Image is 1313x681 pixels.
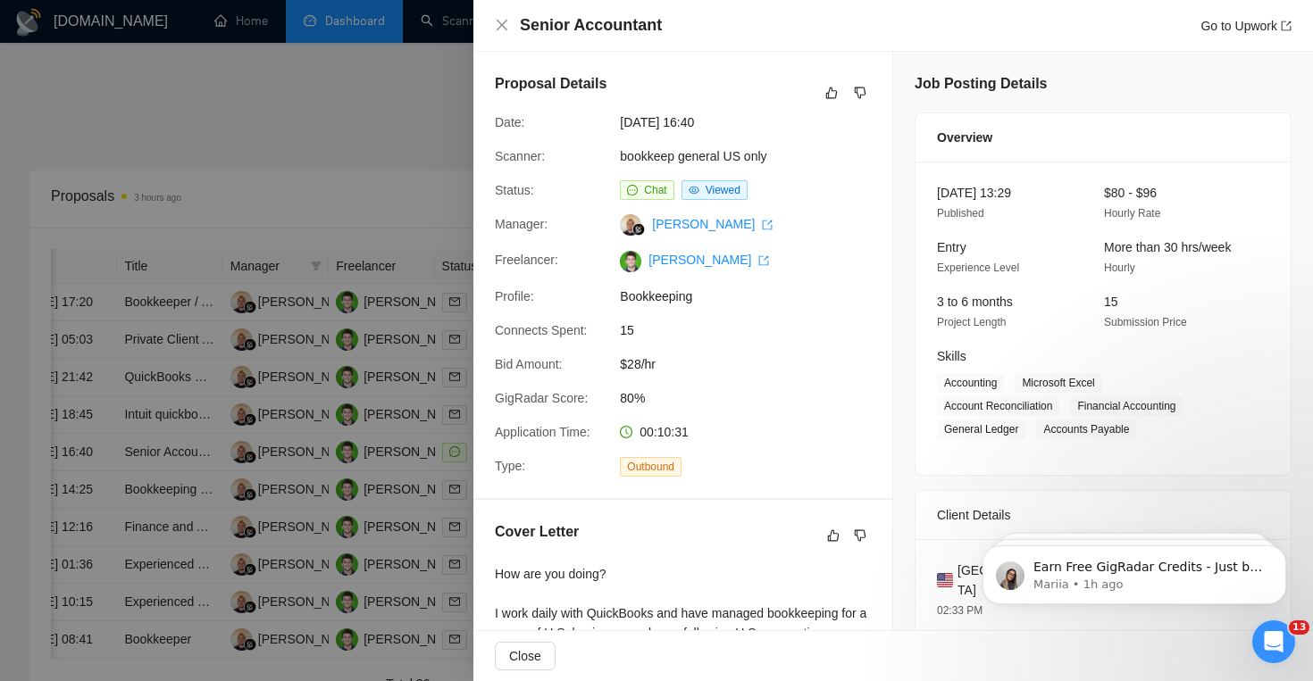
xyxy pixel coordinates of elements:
span: Date: [495,115,524,129]
span: Experience Level [937,262,1019,274]
iframe: Intercom live chat [1252,620,1295,663]
img: c1H5YQFU-rvIfhl0oAS_c0wvSgr_Ysljhx2rdJL7qIOmGyOvnoWaTSannYMbtyOM1p [620,251,641,272]
h5: Cover Letter [495,521,579,543]
span: 00:10:31 [640,425,689,439]
span: Overview [937,128,992,147]
iframe: Intercom notifications message [956,508,1313,633]
span: General Ledger [937,419,1025,439]
span: like [825,86,838,100]
a: Go to Upworkexport [1200,19,1292,33]
span: [DATE] 16:40 [620,112,888,132]
span: Project Length [937,316,1006,328]
a: bookkeep general US only [620,149,766,163]
span: Bookkeeping [620,287,888,306]
span: Scanner: [495,149,545,163]
button: dislike [849,82,871,104]
span: like [827,528,840,543]
span: 15 [1104,295,1118,309]
span: 3 to 6 months [937,295,1013,309]
span: Accounting [937,373,1004,393]
span: Accounts Payable [1036,419,1136,439]
img: 🇺🇸 [937,570,953,590]
span: Viewed [706,184,740,196]
span: Bid Amount: [495,357,563,371]
span: close [495,18,509,32]
span: export [758,255,769,266]
span: Profile: [495,289,534,303]
span: Type: [495,459,525,473]
span: Outbound [620,457,682,477]
span: [DATE] 13:29 [937,186,1011,200]
span: More than 30 hrs/week [1104,240,1231,254]
span: eye [689,185,699,195]
span: dislike [854,528,866,543]
span: Chat [644,184,666,196]
button: Close [495,642,556,670]
span: Status: [495,183,534,197]
span: GigRadar Score: [495,391,588,405]
span: Skills [937,349,966,363]
span: Connects Spent: [495,323,588,337]
span: Financial Accounting [1070,396,1183,416]
button: like [821,82,842,104]
span: $28/hr [620,354,888,374]
span: Close [509,646,541,666]
span: Hourly [1104,262,1135,274]
button: like [823,525,844,546]
h5: Proposal Details [495,73,606,95]
img: gigradar-bm.png [632,223,645,236]
h5: Job Posting Details [915,73,1047,95]
span: Entry [937,240,966,254]
span: Microsoft Excel [1015,373,1101,393]
button: dislike [849,525,871,546]
span: Hourly Rate [1104,207,1160,220]
span: Published [937,207,984,220]
span: message [627,185,638,195]
button: Close [495,18,509,33]
a: [PERSON_NAME] export [652,217,773,231]
div: Client Details [937,491,1269,539]
span: clock-circle [620,426,632,438]
span: export [1281,21,1292,31]
span: dislike [854,86,866,100]
span: Manager: [495,217,548,231]
span: 02:33 PM [937,604,983,617]
span: Account Reconciliation [937,396,1059,416]
h4: Senior Accountant [520,14,662,37]
span: 80% [620,388,888,408]
span: Application Time: [495,425,590,439]
span: export [762,220,773,230]
a: [PERSON_NAME] export [648,253,769,267]
span: Submission Price [1104,316,1187,328]
span: 13 [1289,620,1309,635]
span: Freelancer: [495,253,558,267]
span: $80 - $96 [1104,186,1157,200]
span: 15 [620,320,888,340]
